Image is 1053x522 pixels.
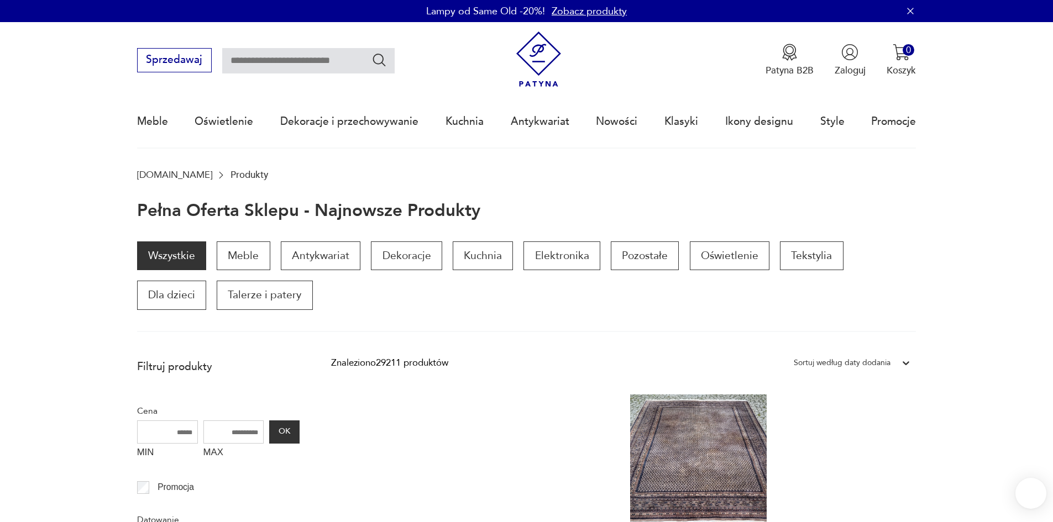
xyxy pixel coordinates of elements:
[230,170,268,180] p: Produkty
[137,202,480,220] h1: Pełna oferta sklepu - najnowsze produkty
[280,96,418,147] a: Dekoracje i przechowywanie
[835,44,866,77] button: Zaloguj
[137,444,198,465] label: MIN
[596,96,637,147] a: Nowości
[371,241,442,270] a: Dekoracje
[552,4,627,18] a: Zobacz produkty
[426,4,545,18] p: Lampy od Same Old -20%!
[446,96,484,147] a: Kuchnia
[766,44,814,77] a: Ikona medaluPatyna B2B
[780,241,843,270] a: Tekstylia
[217,241,270,270] a: Meble
[137,170,212,180] a: [DOMAIN_NAME]
[523,241,600,270] a: Elektronika
[690,241,769,270] a: Oświetlenie
[137,241,206,270] a: Wszystkie
[794,356,890,370] div: Sortuj według daty dodania
[195,96,253,147] a: Oświetlenie
[137,404,300,418] p: Cena
[820,96,845,147] a: Style
[137,96,168,147] a: Meble
[725,96,793,147] a: Ikony designu
[217,281,312,309] a: Talerze i patery
[611,241,679,270] a: Pozostałe
[887,64,916,77] p: Koszyk
[766,44,814,77] button: Patyna B2B
[269,420,299,444] button: OK
[893,44,910,61] img: Ikona koszyka
[371,52,387,68] button: Szukaj
[203,444,264,465] label: MAX
[137,48,212,72] button: Sprzedawaj
[887,44,916,77] button: 0Koszyk
[331,356,448,370] div: Znaleziono 29211 produktów
[664,96,698,147] a: Klasyki
[511,96,569,147] a: Antykwariat
[766,64,814,77] p: Patyna B2B
[158,480,194,494] p: Promocja
[781,44,798,61] img: Ikona medalu
[841,44,858,61] img: Ikonka użytkownika
[871,96,916,147] a: Promocje
[137,281,206,309] a: Dla dzieci
[1015,478,1046,509] iframe: Smartsupp widget button
[137,56,212,65] a: Sprzedawaj
[137,360,300,374] p: Filtruj produkty
[903,44,914,56] div: 0
[511,31,567,87] img: Patyna - sklep z meblami i dekoracjami vintage
[281,241,360,270] a: Antykwariat
[453,241,513,270] a: Kuchnia
[835,64,866,77] p: Zaloguj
